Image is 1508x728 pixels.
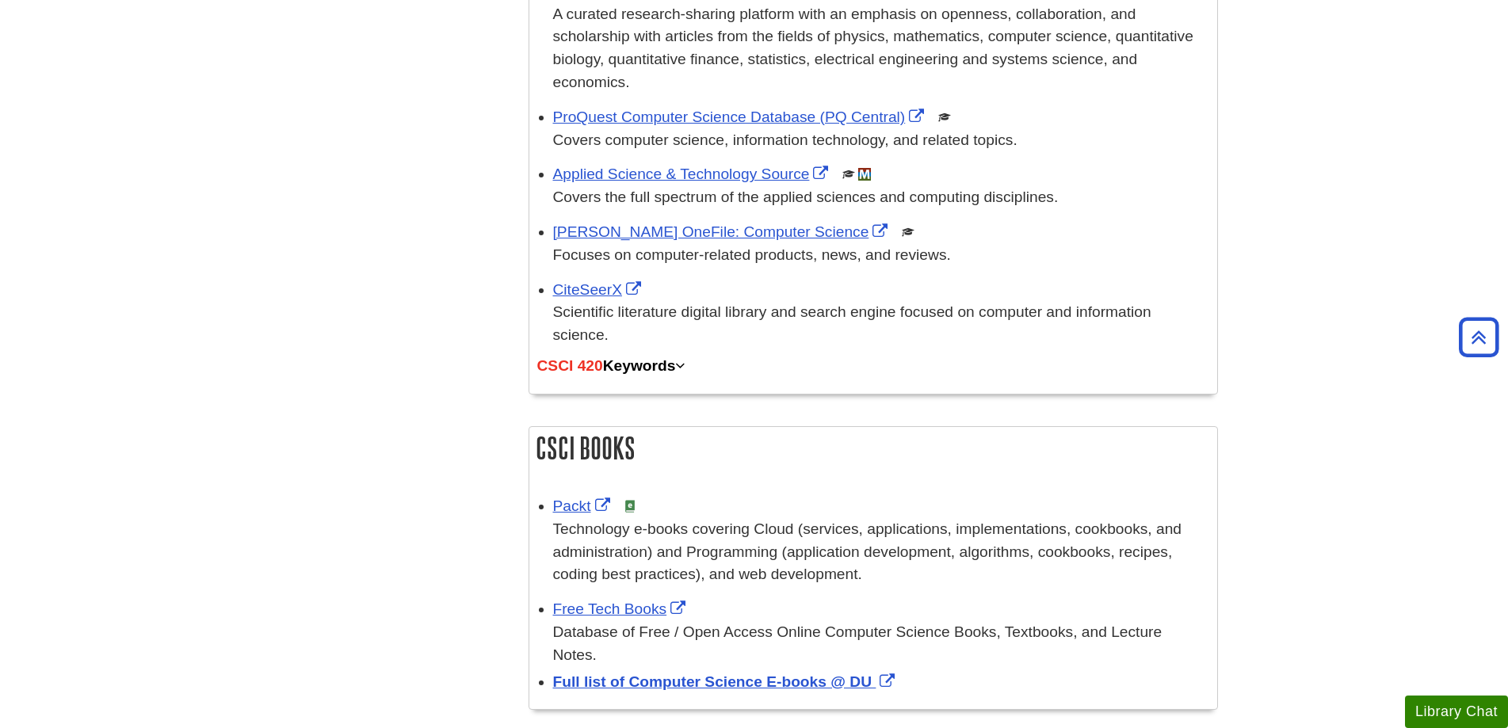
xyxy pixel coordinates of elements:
a: Back to Top [1453,326,1504,348]
img: Scholarly or Peer Reviewed [842,168,855,181]
span: CSCI 420 [537,357,603,374]
p: Covers computer science, information technology, and related topics. [553,129,1209,152]
a: CSCI 420Keywords [537,357,685,374]
a: Link opens in new window [553,109,929,125]
p: A curated research-sharing platform with an emphasis on openness, collaboration, and scholarship ... [553,3,1209,94]
a: Link opens in new window [553,223,892,240]
a: Link opens in new window [553,673,899,690]
strong: Full list of Computer Science E-books @ DU [553,673,872,690]
img: MeL (Michigan electronic Library) [858,168,871,181]
img: Scholarly or Peer Reviewed [902,226,914,238]
a: Link opens in new window [553,497,614,514]
div: Database of Free / Open Access Online Computer Science Books, Textbooks, and Lecture Notes. [553,621,1209,667]
p: Technology e-books covering Cloud (services, applications, implementations, cookbooks, and admini... [553,518,1209,586]
div: Scientific literature digital library and search engine focused on computer and information science. [553,301,1209,347]
a: Link opens in new window [553,281,645,298]
button: Library Chat [1405,696,1508,728]
a: Link opens in new window [553,600,690,617]
p: Covers the full spectrum of the applied sciences and computing disciplines. [553,186,1209,209]
h2: CSCI Books [529,427,1217,469]
a: Link opens in new window [553,166,833,182]
img: e-Book [624,500,636,513]
img: Scholarly or Peer Reviewed [938,111,951,124]
p: Focuses on computer-related products, news, and reviews. [553,244,1209,267]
